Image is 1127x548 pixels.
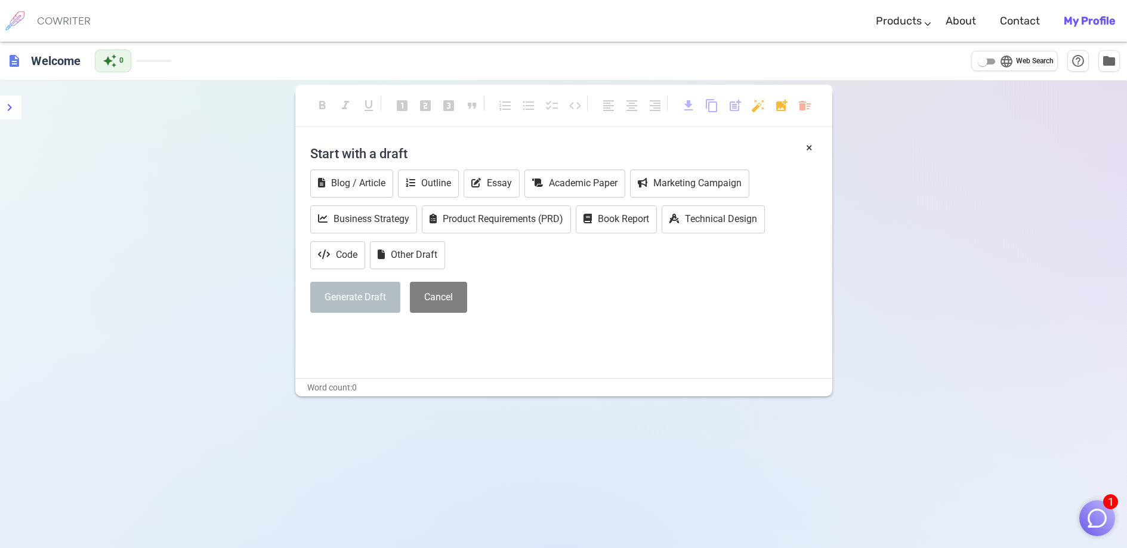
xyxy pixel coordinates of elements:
[1102,54,1116,68] span: folder
[1103,494,1118,509] span: 1
[418,98,433,113] span: looks_two
[576,205,657,233] button: Book Report
[545,98,559,113] span: checklist
[1086,507,1109,529] img: Close chat
[662,205,765,233] button: Technical Design
[1098,50,1120,72] button: Manage Documents
[876,4,922,39] a: Products
[370,241,445,269] button: Other Draft
[410,282,467,313] button: Cancel
[362,98,376,113] span: format_underlined
[103,54,117,68] span: auto_awesome
[751,98,765,113] span: auto_fix_high
[601,98,616,113] span: format_align_left
[568,98,582,113] span: code
[625,98,639,113] span: format_align_center
[310,282,400,313] button: Generate Draft
[119,55,123,67] span: 0
[315,98,329,113] span: format_bold
[398,170,459,198] button: Outline
[498,98,512,113] span: format_list_numbered
[681,98,696,113] span: download
[395,98,409,113] span: looks_one
[630,170,749,198] button: Marketing Campaign
[705,98,719,113] span: content_copy
[465,98,479,113] span: format_quote
[774,98,789,113] span: add_photo_alternate
[1067,50,1089,72] button: Help & Shortcuts
[946,4,976,39] a: About
[999,54,1014,69] span: language
[1064,14,1115,27] b: My Profile
[7,54,21,68] span: description
[464,170,520,198] button: Essay
[728,98,742,113] span: post_add
[310,139,817,168] h4: Start with a draft
[806,139,813,156] button: ×
[1064,4,1115,39] a: My Profile
[521,98,536,113] span: format_list_bulleted
[648,98,662,113] span: format_align_right
[295,379,832,396] div: Word count: 0
[310,205,417,233] button: Business Strategy
[524,170,625,198] button: Academic Paper
[1000,4,1040,39] a: Contact
[338,98,353,113] span: format_italic
[1079,500,1115,536] button: 1
[798,98,812,113] span: delete_sweep
[1071,54,1085,68] span: help_outline
[1016,56,1054,67] span: Web Search
[422,205,571,233] button: Product Requirements (PRD)
[37,16,91,26] h6: COWRITER
[310,170,393,198] button: Blog / Article
[310,241,365,269] button: Code
[441,98,456,113] span: looks_3
[26,49,85,73] h6: Click to edit title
